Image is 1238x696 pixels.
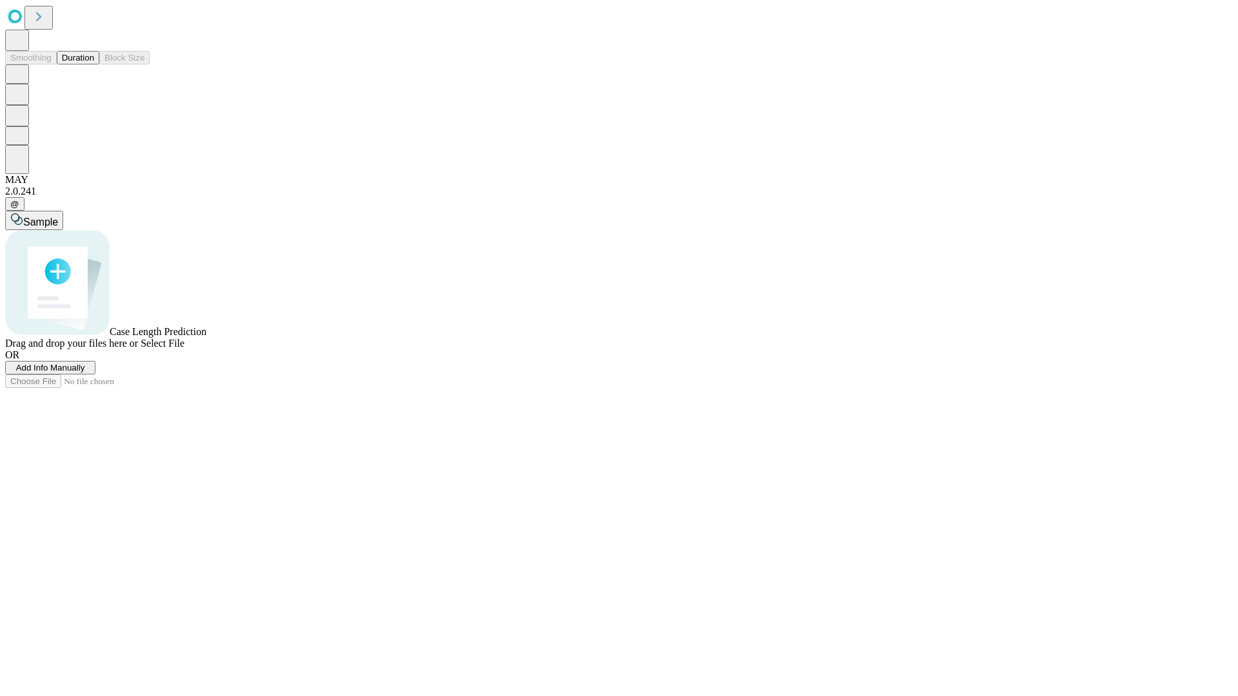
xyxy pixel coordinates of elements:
[141,338,184,349] span: Select File
[10,199,19,209] span: @
[16,363,85,372] span: Add Info Manually
[5,197,25,211] button: @
[5,361,95,374] button: Add Info Manually
[5,338,138,349] span: Drag and drop your files here or
[5,174,1233,186] div: MAY
[57,51,99,64] button: Duration
[5,51,57,64] button: Smoothing
[5,349,19,360] span: OR
[99,51,150,64] button: Block Size
[5,211,63,230] button: Sample
[23,217,58,227] span: Sample
[5,186,1233,197] div: 2.0.241
[110,326,206,337] span: Case Length Prediction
